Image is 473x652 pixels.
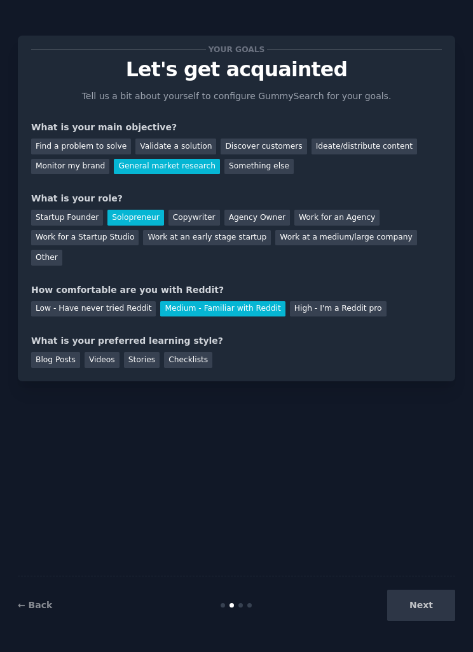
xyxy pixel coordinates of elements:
[107,210,163,226] div: Solopreneur
[31,58,442,81] p: Let's get acquainted
[31,121,442,134] div: What is your main objective?
[206,43,267,56] span: Your goals
[143,230,271,246] div: Work at an early stage startup
[312,139,417,154] div: Ideate/distribute content
[31,159,109,175] div: Monitor my brand
[31,250,62,266] div: Other
[135,139,216,154] div: Validate a solution
[168,210,220,226] div: Copywriter
[224,159,294,175] div: Something else
[31,210,103,226] div: Startup Founder
[31,301,156,317] div: Low - Have never tried Reddit
[290,301,387,317] div: High - I'm a Reddit pro
[31,334,442,348] div: What is your preferred learning style?
[31,192,442,205] div: What is your role?
[160,301,285,317] div: Medium - Familiar with Reddit
[164,352,212,368] div: Checklists
[294,210,380,226] div: Work for an Agency
[31,283,442,297] div: How comfortable are you with Reddit?
[31,352,80,368] div: Blog Posts
[31,139,131,154] div: Find a problem to solve
[31,230,139,246] div: Work for a Startup Studio
[18,600,52,610] a: ← Back
[124,352,160,368] div: Stories
[275,230,416,246] div: Work at a medium/large company
[76,90,397,103] p: Tell us a bit about yourself to configure GummySearch for your goals.
[114,159,220,175] div: General market research
[221,139,306,154] div: Discover customers
[85,352,120,368] div: Videos
[224,210,290,226] div: Agency Owner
